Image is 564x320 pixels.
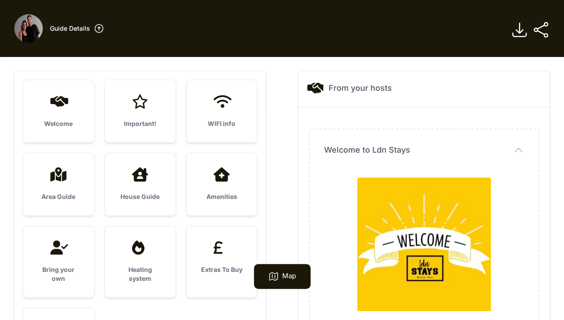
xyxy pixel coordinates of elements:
button: Welcome to Ldn Stays [324,144,524,156]
img: fyg012wjad9tg46yi4q0sdrdjd51 [14,14,43,43]
a: Extras To Buy [186,226,257,288]
a: Area Guide [23,153,94,215]
h3: Amenities [201,192,243,201]
a: Guide Details [50,23,104,34]
h3: Extras To Buy [201,265,243,274]
span: Welcome to Ldn Stays [324,144,410,156]
a: Amenities [186,153,257,215]
a: House Guide [105,153,176,215]
a: Welcome [23,80,94,142]
h3: House Guide [119,192,161,201]
h3: Area Guide [37,192,80,201]
a: WIFI info [186,80,257,142]
h3: Welcome [37,119,80,128]
h3: Important! [119,119,161,128]
h2: From your hosts [329,82,392,94]
p: Map [282,271,296,282]
h3: WIFI info [201,119,243,128]
a: Important! [105,80,176,142]
a: Heating system [105,226,176,297]
img: d9jrh7zpeh8i261m327qf8r7uiyd [357,178,491,311]
h3: Guide Details [50,24,90,33]
a: Bring your own [23,226,94,297]
h3: Bring your own [37,265,80,283]
h3: Heating system [119,265,161,283]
